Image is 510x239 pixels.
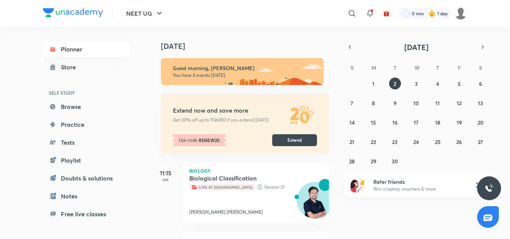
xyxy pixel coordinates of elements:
[478,100,483,107] abbr: September 13, 2025
[394,80,396,87] abbr: September 2, 2025
[410,136,422,148] button: September 24, 2025
[475,116,486,128] button: September 20, 2025
[43,60,130,75] a: Store
[43,87,130,99] h6: SELF STUDY
[436,80,439,87] abbr: September 4, 2025
[435,100,440,107] abbr: September 11, 2025
[346,155,358,167] button: September 28, 2025
[380,7,392,19] button: avatar
[453,136,465,148] button: September 26, 2025
[389,78,401,89] button: September 2, 2025
[458,80,461,87] abbr: September 5, 2025
[189,174,282,182] h5: Biological Classification
[43,8,103,19] a: Company Logo
[371,138,376,145] abbr: September 22, 2025
[479,80,482,87] abbr: September 6, 2025
[435,119,440,126] abbr: September 18, 2025
[346,97,358,109] button: September 7, 2025
[404,42,429,52] span: [DATE]
[414,119,419,126] abbr: September 17, 2025
[432,78,444,89] button: September 4, 2025
[346,136,358,148] button: September 21, 2025
[150,169,180,177] h5: 11:15
[122,6,168,21] button: NEET UG
[453,116,465,128] button: September 19, 2025
[43,207,130,221] a: Free live classes
[287,100,317,130] img: Extend now and save more
[413,138,419,145] abbr: September 24, 2025
[475,78,486,89] button: September 6, 2025
[372,80,374,87] abbr: September 1, 2025
[351,64,354,71] abbr: Sunday
[43,171,130,186] a: Doubts & solutions
[371,64,376,71] abbr: Monday
[389,97,401,109] button: September 9, 2025
[43,189,130,204] a: Notes
[43,153,130,168] a: Playlist
[367,97,379,109] button: September 8, 2025
[453,78,465,89] button: September 5, 2025
[161,58,324,85] img: morning
[173,65,317,72] h6: Good morning, [PERSON_NAME]
[189,184,255,190] span: Live at [GEOGRAPHIC_DATA]
[173,117,287,123] p: Get 20% off up to ₹36000 if you extend [DATE]
[150,177,180,182] p: AM
[415,80,418,87] abbr: September 3, 2025
[373,186,465,192] p: Win a laptop, vouchers & more
[43,99,130,114] a: Browse
[454,7,467,20] img: Tarmanjot Singh
[173,134,226,146] p: Use code
[432,116,444,128] button: September 18, 2025
[189,169,323,173] p: Biology
[351,177,366,192] img: referral
[349,119,355,126] abbr: September 14, 2025
[367,136,379,148] button: September 22, 2025
[475,97,486,109] button: September 13, 2025
[478,138,483,145] abbr: September 27, 2025
[272,134,317,146] button: Extend
[453,97,465,109] button: September 12, 2025
[392,119,398,126] abbr: September 16, 2025
[457,100,461,107] abbr: September 12, 2025
[371,119,376,126] abbr: September 15, 2025
[297,186,333,222] img: Avatar
[61,63,80,72] div: Store
[456,138,462,145] abbr: September 26, 2025
[346,116,358,128] button: September 14, 2025
[436,64,439,71] abbr: Thursday
[189,209,263,216] p: [PERSON_NAME] [PERSON_NAME]
[432,136,444,148] button: September 25, 2025
[198,137,220,144] strong: RENEW20
[392,138,398,145] abbr: September 23, 2025
[410,97,422,109] button: September 10, 2025
[389,116,401,128] button: September 16, 2025
[43,135,130,150] a: Tests
[373,178,465,186] h6: Refer friends
[349,158,355,165] abbr: September 28, 2025
[367,78,379,89] button: September 1, 2025
[485,184,494,193] img: ttu
[173,107,287,114] h5: Extend now and save more
[161,42,336,51] h4: [DATE]
[413,100,419,107] abbr: September 10, 2025
[389,136,401,148] button: September 23, 2025
[371,158,376,165] abbr: September 29, 2025
[432,97,444,109] button: September 11, 2025
[372,100,375,107] abbr: September 8, 2025
[189,183,307,191] p: Session 21
[173,72,317,78] p: You have 4 events [DATE]
[435,138,441,145] abbr: September 25, 2025
[414,64,420,71] abbr: Wednesday
[457,119,462,126] abbr: September 19, 2025
[410,116,422,128] button: September 17, 2025
[383,10,390,17] img: avatar
[43,8,103,17] img: Company Logo
[392,158,398,165] abbr: September 30, 2025
[458,64,461,71] abbr: Friday
[479,64,482,71] abbr: Saturday
[43,117,130,132] a: Practice
[43,42,130,57] a: Planner
[428,10,436,17] img: streak
[394,64,397,71] abbr: Tuesday
[478,119,483,126] abbr: September 20, 2025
